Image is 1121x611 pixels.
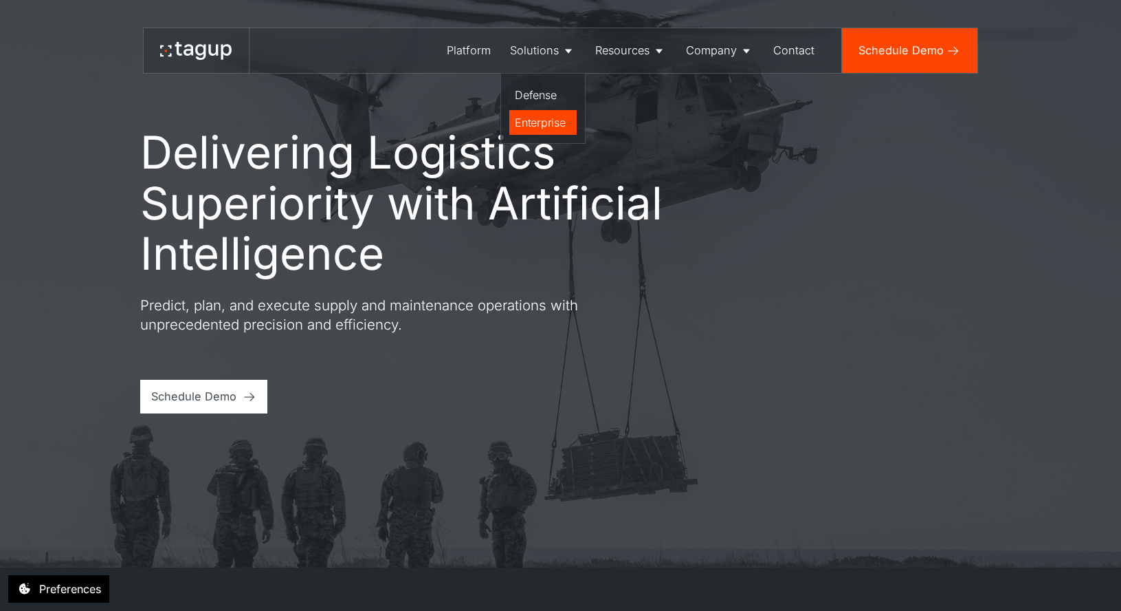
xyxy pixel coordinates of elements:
a: Schedule Demo [842,28,977,73]
a: Schedule Demo [140,380,267,414]
a: Solutions [500,28,586,73]
nav: Solutions [500,73,586,144]
div: Solutions [510,42,559,58]
div: Schedule Demo [151,388,236,405]
div: Preferences [39,581,101,597]
a: Enterprise [509,110,577,135]
div: Platform [447,42,491,58]
a: Defense [509,82,577,107]
div: Company [686,42,737,58]
div: Resources [595,42,650,58]
div: Contact [773,42,814,58]
div: Schedule Demo [858,42,944,58]
h1: Delivering Logistics Superiority with Artificial Intelligence [140,127,718,279]
p: Predict, plan, and execute supply and maintenance operations with unprecedented precision and eff... [140,296,635,335]
a: Platform [436,28,500,73]
a: Company [676,28,764,73]
div: Enterprise [515,114,570,131]
a: Contact [764,28,825,73]
a: Resources [586,28,676,73]
div: Defense [515,87,570,103]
